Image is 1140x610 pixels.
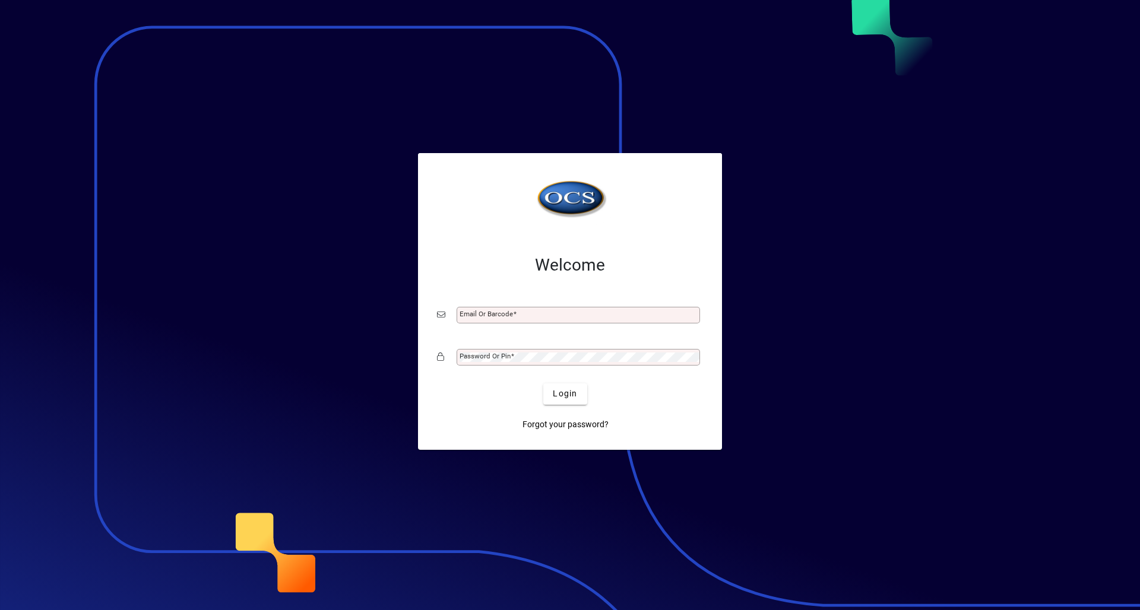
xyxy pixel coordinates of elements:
[522,418,609,431] span: Forgot your password?
[518,414,613,436] a: Forgot your password?
[437,255,703,275] h2: Welcome
[553,387,577,400] span: Login
[543,383,587,405] button: Login
[460,310,513,318] mat-label: Email or Barcode
[460,352,511,360] mat-label: Password or Pin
